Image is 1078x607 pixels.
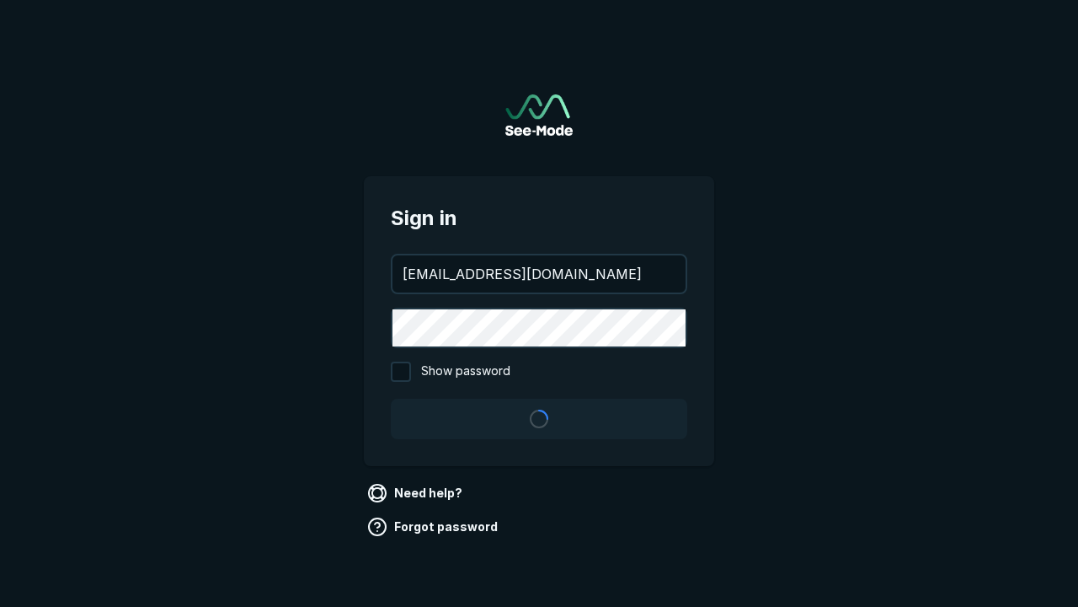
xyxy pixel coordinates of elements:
span: Show password [421,362,510,382]
a: Forgot password [364,513,504,540]
img: See-Mode Logo [505,94,573,136]
input: your@email.com [392,255,686,293]
a: Need help? [364,480,469,507]
span: Sign in [391,203,687,234]
a: Go to sign in [505,94,573,136]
